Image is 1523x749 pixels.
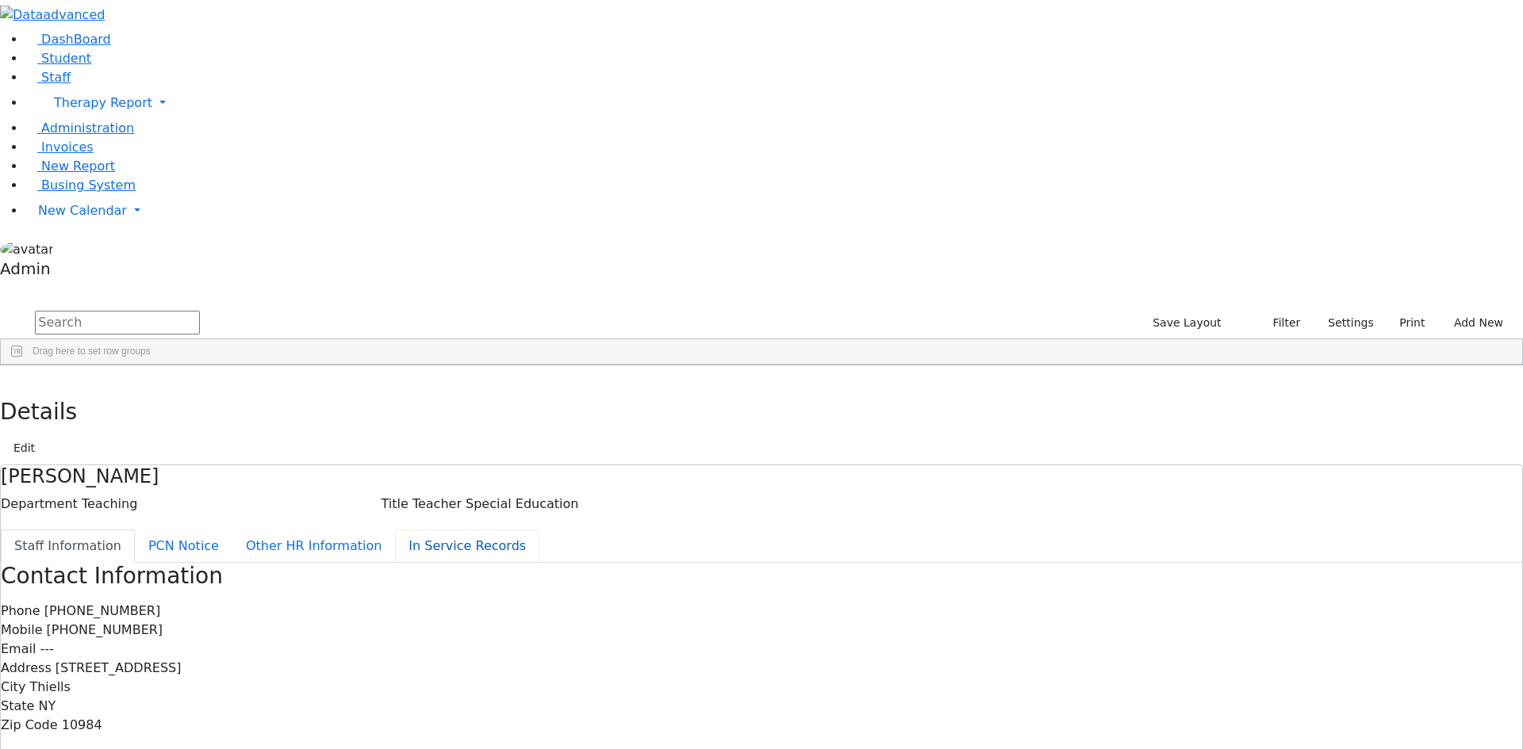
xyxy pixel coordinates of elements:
[1,465,1522,488] h4: [PERSON_NAME]
[41,139,94,155] span: Invoices
[38,698,56,713] span: NY
[29,679,70,694] span: Thiells
[25,139,94,155] a: Invoices
[6,436,42,460] button: Edit
[412,496,579,511] span: Teacher Special Education
[1381,311,1433,335] button: Print
[382,495,409,514] label: Title
[1,659,52,678] label: Address
[25,70,71,85] a: Staff
[1,678,25,697] label: City
[1,640,36,659] label: Email
[1307,311,1380,335] button: Settings
[1145,311,1228,335] button: Save Layout
[232,529,395,563] button: Other HR Information
[41,70,71,85] span: Staff
[33,346,151,357] span: Drag here to set row groups
[1253,311,1308,335] button: Filter
[41,178,136,193] span: Busing System
[41,51,91,66] span: Student
[40,641,53,656] span: ---
[38,203,127,218] span: New Calendar
[35,311,200,334] input: Search
[395,529,539,563] button: In Service Records
[25,159,115,174] a: New Report
[25,120,134,136] a: Administration
[1,529,135,563] button: Staff Information
[25,51,91,66] a: Student
[25,87,1523,119] a: Therapy Report
[54,95,152,110] span: Therapy Report
[56,660,182,675] span: [STREET_ADDRESS]
[41,32,111,47] span: DashBoard
[25,195,1523,227] a: New Calendar
[1,495,78,514] label: Department
[135,529,232,563] button: PCN Notice
[1,697,34,716] label: State
[44,603,161,618] span: [PHONE_NUMBER]
[25,178,136,193] a: Busing System
[41,159,115,174] span: New Report
[1,563,1522,590] h3: Contact Information
[1,716,58,735] label: Zip Code
[1438,311,1510,335] button: Add New
[47,622,163,637] span: [PHONE_NUMBER]
[82,496,137,511] span: Teaching
[1,621,42,640] label: Mobile
[41,120,134,136] span: Administration
[62,717,102,732] span: 10984
[25,32,111,47] a: DashBoard
[1,602,40,621] label: Phone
